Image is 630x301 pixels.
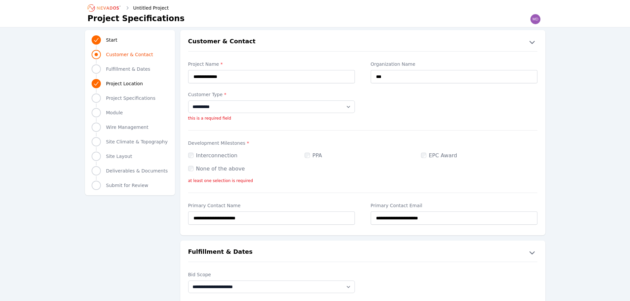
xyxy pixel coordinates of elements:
[305,152,322,159] label: PPA
[124,5,169,11] div: Untitled Project
[106,153,132,160] span: Site Layout
[180,247,545,258] button: Fulfillment & Dates
[188,166,245,172] label: None of the above
[371,61,537,67] label: Organization Name
[106,95,156,101] span: Project Specifications
[188,37,256,47] h2: Customer & Contact
[106,168,168,174] span: Deliverables & Documents
[88,13,185,24] h1: Project Specifications
[106,138,168,145] span: Site Climate & Topography
[421,153,426,158] input: EPC Award
[88,3,169,13] nav: Breadcrumb
[180,37,545,47] button: Customer & Contact
[188,271,355,278] label: Bid Scope
[530,14,541,24] img: mdelloma@redeuxenergy.com
[188,152,237,159] label: Interconnection
[188,91,355,98] label: Customer Type
[106,66,150,72] span: Fulfillment & Dates
[371,202,537,209] label: Primary Contact Email
[106,182,148,189] span: Submit for Review
[188,61,355,67] label: Project Name
[92,34,168,191] nav: Progress
[305,153,310,158] input: PPA
[188,153,193,158] input: Interconnection
[188,178,537,183] p: at least one selection is required
[421,152,457,159] label: EPC Award
[188,116,355,121] p: this is a required field
[188,140,537,146] label: Development Milestones
[106,124,148,131] span: Wire Management
[106,80,143,87] span: Project Location
[188,202,355,209] label: Primary Contact Name
[106,51,153,58] span: Customer & Contact
[106,37,117,43] span: Start
[188,247,253,258] h2: Fulfillment & Dates
[188,166,193,171] input: None of the above
[106,109,123,116] span: Module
